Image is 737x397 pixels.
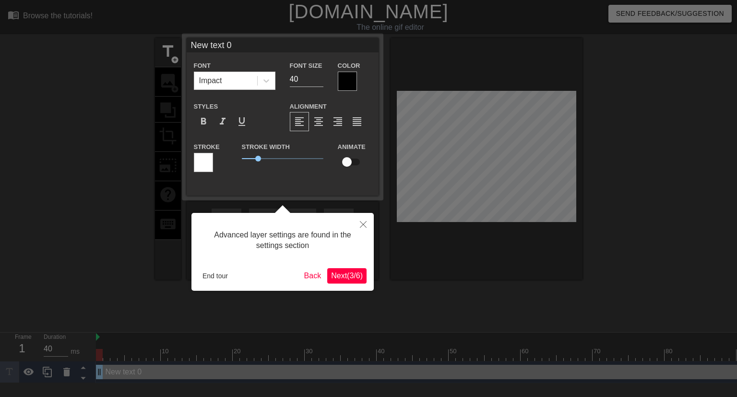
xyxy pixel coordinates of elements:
button: Next [327,268,367,284]
button: End tour [199,269,232,283]
span: Next ( 3 / 6 ) [331,272,363,280]
button: Close [353,213,374,235]
button: Back [300,268,325,284]
div: Advanced layer settings are found in the settings section [199,220,367,261]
